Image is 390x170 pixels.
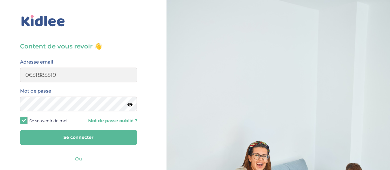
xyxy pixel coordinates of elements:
img: logo_kidlee_bleu [20,14,66,28]
label: Mot de passe [20,87,51,95]
button: Se connecter [20,130,137,145]
h3: Content de vous revoir 👋 [20,42,137,51]
span: Ou [75,156,82,162]
input: Email [20,68,137,82]
span: Se souvenir de moi [29,117,68,125]
a: Mot de passe oublié ? [83,118,137,124]
label: Adresse email [20,58,53,66]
